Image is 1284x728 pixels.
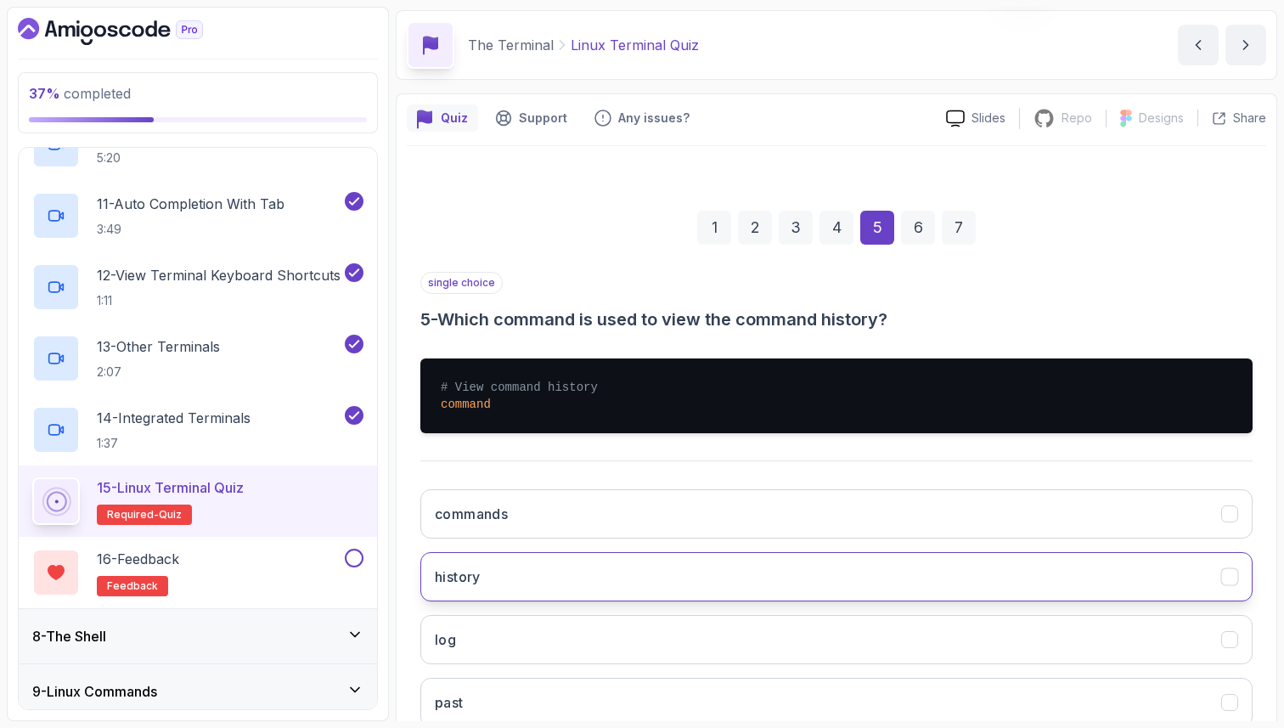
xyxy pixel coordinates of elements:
h3: 8 - The Shell [32,626,106,646]
h3: 9 - Linux Commands [32,681,157,702]
div: 7 [942,211,976,245]
span: Required- [107,508,159,522]
span: feedback [107,579,158,593]
h3: history [435,567,481,587]
p: 12 - View Terminal Keyboard Shortcuts [97,265,341,285]
p: 1:37 [97,435,251,452]
div: 6 [901,211,935,245]
div: 2 [738,211,772,245]
p: 1:11 [97,292,341,309]
div: 3 [779,211,813,245]
button: history [420,552,1253,601]
p: Designs [1139,110,1184,127]
button: Share [1197,110,1266,127]
h3: past [435,692,464,713]
p: Linux Terminal Quiz [571,35,699,55]
span: quiz [159,508,182,522]
div: 5 [860,211,894,245]
button: Support button [485,104,577,132]
span: # View command history [441,381,598,394]
button: 15-Linux Terminal QuizRequired-quiz [32,477,363,525]
button: commands [420,489,1253,539]
p: Repo [1062,110,1092,127]
button: 9-Linux Commands [19,664,377,719]
span: 37 % [29,85,60,102]
button: next content [1225,25,1266,65]
p: single choice [420,272,503,294]
h3: 5 - Which command is used to view the command history? [420,308,1253,331]
button: 14-Integrated Terminals1:37 [32,406,363,454]
p: 13 - Other Terminals [97,336,220,357]
p: Quiz [441,110,468,127]
p: 11 - Auto Completion With Tab [97,194,284,214]
a: Dashboard [18,18,242,45]
p: 16 - Feedback [97,549,179,569]
button: log [420,615,1253,664]
button: 16-Feedbackfeedback [32,549,363,596]
a: Slides [932,110,1019,127]
p: The Terminal [468,35,554,55]
p: Share [1233,110,1266,127]
p: Slides [971,110,1005,127]
p: 3:49 [97,221,284,238]
p: Any issues? [618,110,690,127]
button: 13-Other Terminals2:07 [32,335,363,382]
button: quiz button [407,104,478,132]
p: 5:20 [97,150,234,166]
p: 15 - Linux Terminal Quiz [97,477,244,498]
p: Support [519,110,567,127]
p: 14 - Integrated Terminals [97,408,251,428]
button: previous content [1178,25,1219,65]
button: 8-The Shell [19,609,377,663]
h3: log [435,629,456,650]
button: 12-View Terminal Keyboard Shortcuts1:11 [32,263,363,311]
div: 1 [697,211,731,245]
button: past [420,678,1253,727]
div: 4 [819,211,853,245]
p: 2:07 [97,364,220,381]
button: Feedback button [584,104,700,132]
span: command [441,398,491,411]
span: completed [29,85,131,102]
h3: commands [435,504,508,524]
button: 11-Auto Completion With Tab3:49 [32,192,363,240]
